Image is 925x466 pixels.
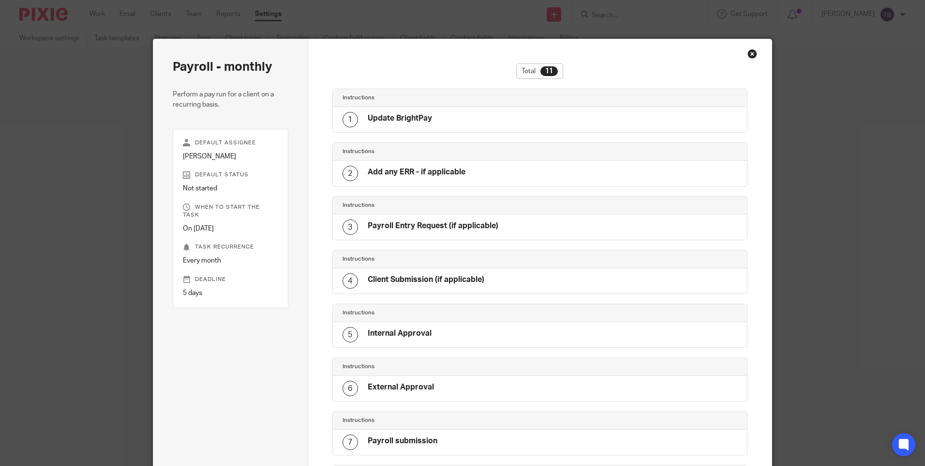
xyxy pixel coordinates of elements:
div: 6 [343,381,358,396]
h4: Client Submission (if applicable) [368,275,484,285]
p: Every month [183,256,278,265]
h4: Internal Approval [368,328,432,339]
p: Default assignee [183,139,278,147]
h4: Update BrightPay [368,113,432,124]
h4: Instructions [343,255,540,263]
h4: Instructions [343,202,540,209]
p: Task recurrence [183,243,278,251]
p: On [DATE] [183,224,278,233]
h4: Instructions [343,94,540,102]
p: Not started [183,184,278,193]
p: 5 days [183,288,278,298]
div: Total [516,63,563,79]
h4: Instructions [343,363,540,371]
p: Deadline [183,276,278,283]
div: 4 [343,273,358,289]
p: Perform a pay run for a client on a recurring basis. [173,90,288,109]
p: When to start the task [183,203,278,219]
h4: Payroll submission [368,436,437,446]
div: 3 [343,219,358,235]
h2: Payroll - monthly [173,59,288,75]
h4: Add any ERR - if applicable [368,167,465,177]
p: [PERSON_NAME] [183,152,278,161]
div: Close this dialog window [747,49,757,59]
div: 2 [343,166,358,181]
h4: Instructions [343,148,540,155]
div: 1 [343,112,358,127]
p: Default status [183,171,278,179]
div: 5 [343,327,358,342]
div: 11 [540,66,558,76]
h4: External Approval [368,382,434,392]
h4: Instructions [343,417,540,424]
h4: Payroll Entry Request (if applicable) [368,221,498,231]
h4: Instructions [343,309,540,317]
div: 7 [343,435,358,450]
